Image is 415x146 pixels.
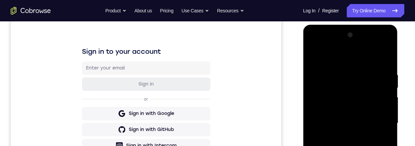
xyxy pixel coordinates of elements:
button: Product [105,4,126,17]
button: Sign in [71,77,200,90]
a: Pricing [160,4,173,17]
button: Use Cases [182,4,209,17]
a: Go to the home page [11,7,51,15]
div: Sign in with Google [118,109,164,116]
button: Sign in with GitHub [71,122,200,135]
input: Enter your email [75,64,196,70]
a: Try Online Demo [347,4,404,17]
h1: Sign in to your account [71,46,200,55]
a: About us [134,4,152,17]
button: Sign in with Google [71,106,200,119]
p: or [132,96,139,101]
div: Sign in with GitHub [118,125,163,132]
span: / [318,7,319,15]
a: Register [322,4,339,17]
a: Log In [303,4,315,17]
button: Resources [217,4,244,17]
